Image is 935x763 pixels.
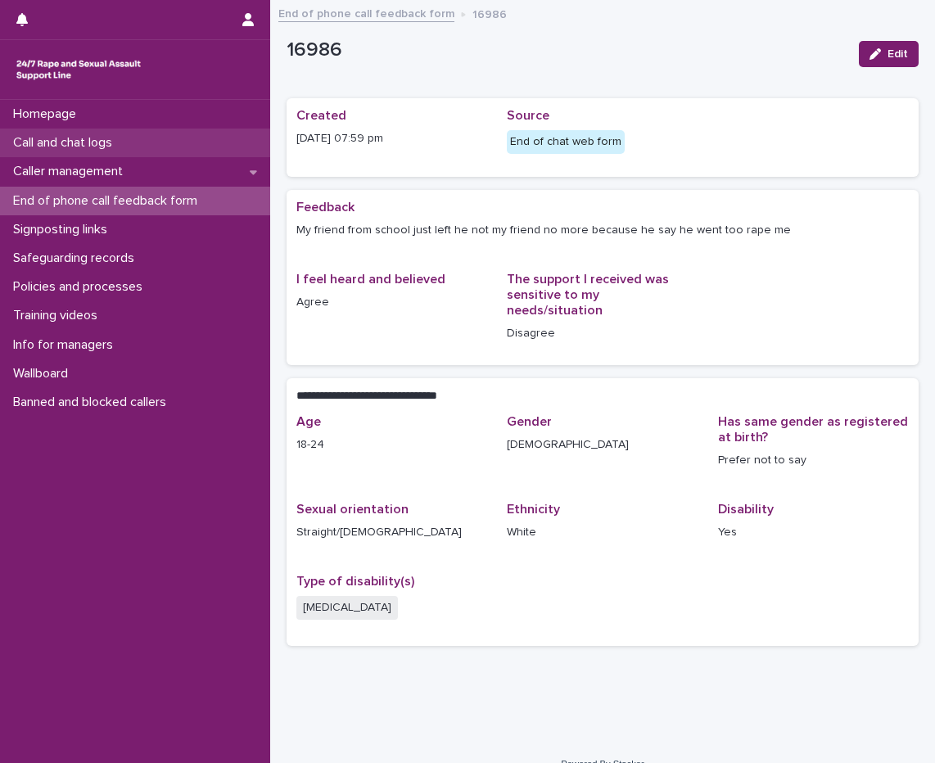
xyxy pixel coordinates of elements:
[7,279,156,295] p: Policies and processes
[507,130,625,154] div: End of chat web form
[296,273,445,286] span: I feel heard and believed
[718,452,909,469] p: Prefer not to say
[507,415,552,428] span: Gender
[507,503,560,516] span: Ethnicity
[287,38,846,62] p: 16986
[278,3,454,22] a: End of phone call feedback form
[7,308,111,323] p: Training videos
[7,251,147,266] p: Safeguarding records
[7,135,125,151] p: Call and chat logs
[472,4,507,22] p: 16986
[507,325,698,342] p: Disagree
[718,415,908,444] span: Has same gender as registered at birth?
[507,109,549,122] span: Source
[507,436,698,454] p: [DEMOGRAPHIC_DATA]
[13,53,144,86] img: rhQMoQhaT3yELyF149Cw
[859,41,919,67] button: Edit
[296,109,346,122] span: Created
[296,415,321,428] span: Age
[7,106,89,122] p: Homepage
[7,366,81,381] p: Wallboard
[718,503,774,516] span: Disability
[296,201,355,214] span: Feedback
[7,193,210,209] p: End of phone call feedback form
[296,575,414,588] span: Type of disability(s)
[888,48,908,60] span: Edit
[296,130,487,147] p: [DATE] 07:59 pm
[7,222,120,237] p: Signposting links
[507,524,698,541] p: White
[507,273,669,317] span: The support I received was sensitive to my needs/situation
[296,222,909,239] p: My friend from school just left he not my friend no more because he say he went too rape me
[7,337,126,353] p: Info for managers
[7,164,136,179] p: Caller management
[296,503,409,516] span: Sexual orientation
[296,294,487,311] p: Agree
[7,395,179,410] p: Banned and blocked callers
[296,436,487,454] p: 18-24
[718,524,909,541] p: Yes
[296,524,487,541] p: Straight/[DEMOGRAPHIC_DATA]
[296,596,398,620] span: [MEDICAL_DATA]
